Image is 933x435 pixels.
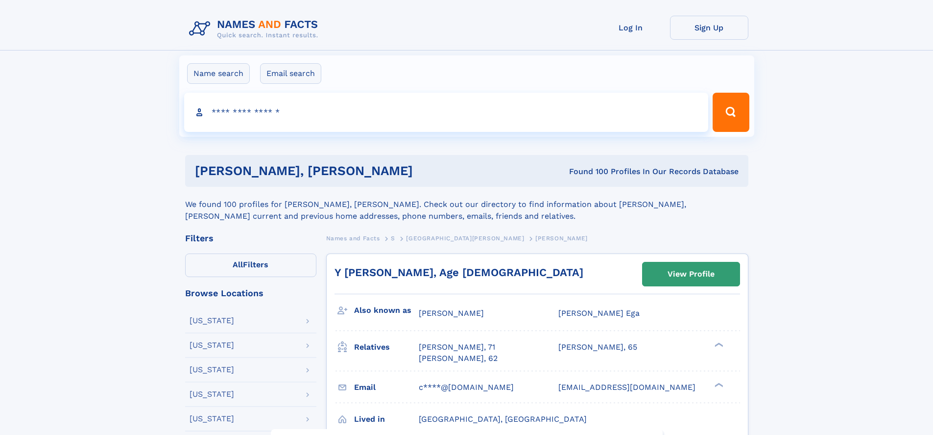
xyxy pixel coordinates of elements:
[190,390,234,398] div: [US_STATE]
[184,93,709,132] input: search input
[491,166,739,177] div: Found 100 Profiles In Our Records Database
[354,379,419,396] h3: Email
[535,235,588,242] span: [PERSON_NAME]
[326,232,380,244] a: Names and Facts
[190,366,234,374] div: [US_STATE]
[558,383,695,392] span: [EMAIL_ADDRESS][DOMAIN_NAME]
[233,260,243,269] span: All
[668,263,715,285] div: View Profile
[354,339,419,356] h3: Relatives
[354,411,419,428] h3: Lived in
[670,16,748,40] a: Sign Up
[712,382,724,388] div: ❯
[643,262,740,286] a: View Profile
[712,342,724,348] div: ❯
[190,415,234,423] div: [US_STATE]
[391,232,395,244] a: S
[185,16,326,42] img: Logo Names and Facts
[195,165,491,177] h1: [PERSON_NAME], [PERSON_NAME]
[558,342,637,353] a: [PERSON_NAME], 65
[335,266,583,279] a: Y [PERSON_NAME], Age [DEMOGRAPHIC_DATA]
[185,289,316,298] div: Browse Locations
[592,16,670,40] a: Log In
[260,63,321,84] label: Email search
[190,317,234,325] div: [US_STATE]
[185,187,748,222] div: We found 100 profiles for [PERSON_NAME], [PERSON_NAME]. Check out our directory to find informati...
[406,232,524,244] a: [GEOGRAPHIC_DATA][PERSON_NAME]
[419,414,587,424] span: [GEOGRAPHIC_DATA], [GEOGRAPHIC_DATA]
[419,353,498,364] a: [PERSON_NAME], 62
[406,235,524,242] span: [GEOGRAPHIC_DATA][PERSON_NAME]
[185,254,316,277] label: Filters
[190,341,234,349] div: [US_STATE]
[558,308,640,318] span: [PERSON_NAME] Ega
[354,302,419,319] h3: Also known as
[713,93,749,132] button: Search Button
[185,234,316,243] div: Filters
[419,308,484,318] span: [PERSON_NAME]
[391,235,395,242] span: S
[187,63,250,84] label: Name search
[419,342,495,353] a: [PERSON_NAME], 71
